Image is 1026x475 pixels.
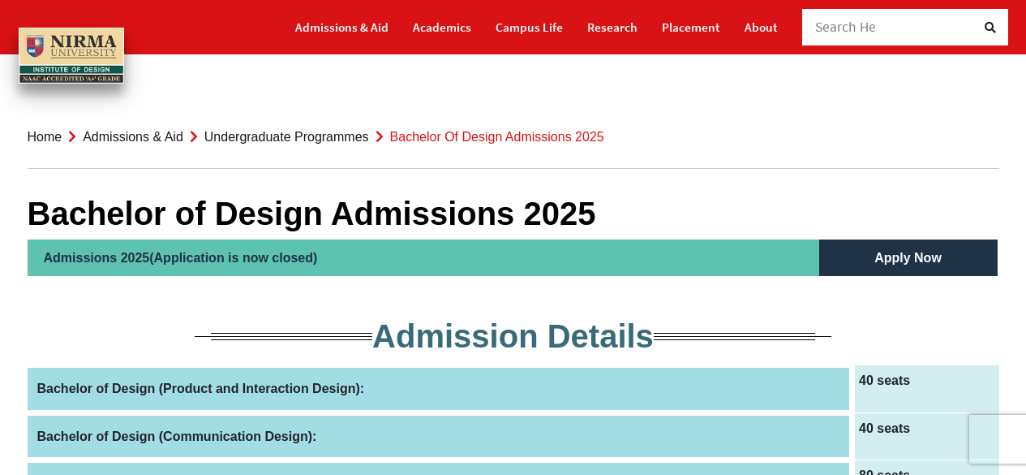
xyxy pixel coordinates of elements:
span: Bachelor of Design Admissions 2025 [390,130,604,144]
span: Search He [815,18,877,36]
span: Admission Details [372,318,654,354]
a: Placement [662,13,720,41]
nav: breadcrumb [28,106,999,169]
a: Research [587,13,637,41]
a: Campus Life [496,13,563,41]
h1: Bachelor of Design Admissions 2025 [28,194,999,233]
h5: Apply Now [819,240,998,276]
th: Bachelor of Design (Communication Design): [28,412,852,460]
h2: Admissions 2025(Application is now closed) [28,240,819,276]
td: 40 seats [852,365,999,412]
a: Undergraduate Programmes [204,130,369,144]
a: Admissions & Aid [295,13,389,41]
a: Admissions & Aid [83,130,183,144]
a: About [745,13,778,41]
a: Home [28,130,62,144]
img: main_logo [19,28,124,84]
th: Bachelor of Design (Product and Interaction Design): [28,365,852,412]
a: Academics [413,13,471,41]
td: 40 seats [852,412,999,460]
